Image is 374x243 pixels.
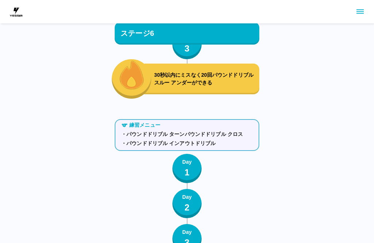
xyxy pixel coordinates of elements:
[182,158,192,166] p: Day
[184,42,190,55] p: 3
[121,140,253,147] p: ・パウンドドリブル インアウトドリブル
[172,154,202,183] button: Day1
[172,189,202,218] button: Day2
[112,59,151,99] button: fire_icon
[354,5,366,18] button: sidemenu
[119,60,144,90] img: fire_icon
[9,4,23,19] img: dummy
[121,130,253,138] p: ・パウンドドリブル ターンパウンドドリブル クロス
[154,71,256,87] p: 30秒以内にミスなく20回パウンドドリブル スルー アンダーができる
[182,193,192,201] p: Day
[184,166,190,179] p: 1
[182,228,192,236] p: Day
[129,121,160,129] p: 練習メニュー
[121,28,154,39] p: ステージ6
[172,30,202,59] button: Day3
[184,201,190,214] p: 2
